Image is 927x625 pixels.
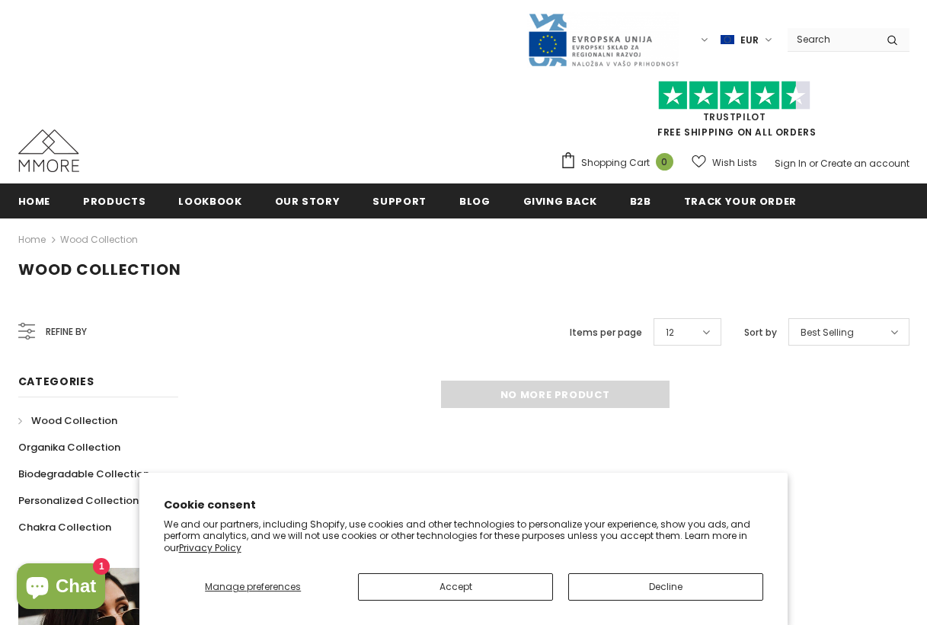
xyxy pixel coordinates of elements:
[459,183,491,218] a: Blog
[18,520,111,534] span: Chakra Collection
[568,573,763,601] button: Decline
[523,194,597,209] span: Giving back
[459,194,491,209] span: Blog
[18,374,94,389] span: Categories
[18,440,120,454] span: Organika Collection
[801,325,854,340] span: Best Selling
[684,194,797,209] span: Track your order
[178,183,241,218] a: Lookbook
[164,573,343,601] button: Manage preferences
[372,194,427,209] span: support
[83,194,145,209] span: Products
[18,194,51,209] span: Home
[18,487,139,514] a: Personalized Collection
[18,461,149,487] a: Biodegradable Collection
[775,157,807,170] a: Sign In
[31,413,117,428] span: Wood Collection
[692,149,757,176] a: Wish Lists
[18,129,79,172] img: MMORE Cases
[703,110,766,123] a: Trustpilot
[18,259,181,280] span: Wood Collection
[658,81,810,110] img: Trust Pilot Stars
[744,325,777,340] label: Sort by
[164,497,764,513] h2: Cookie consent
[630,194,651,209] span: B2B
[560,151,681,174] a: Shopping Cart 0
[18,493,139,508] span: Personalized Collection
[12,563,110,613] inbox-online-store-chat: Shopify online store chat
[656,153,673,171] span: 0
[18,467,149,481] span: Biodegradable Collection
[60,233,138,246] a: Wood Collection
[18,407,117,434] a: Wood Collection
[820,157,909,170] a: Create an account
[179,541,241,554] a: Privacy Policy
[788,28,875,50] input: Search Site
[523,183,597,218] a: Giving back
[46,324,87,340] span: Refine by
[581,155,650,171] span: Shopping Cart
[684,183,797,218] a: Track your order
[630,183,651,218] a: B2B
[275,183,340,218] a: Our Story
[372,183,427,218] a: support
[83,183,145,218] a: Products
[740,33,759,48] span: EUR
[527,12,679,68] img: Javni Razpis
[275,194,340,209] span: Our Story
[666,325,674,340] span: 12
[18,231,46,249] a: Home
[570,325,642,340] label: Items per page
[18,514,111,540] a: Chakra Collection
[527,33,679,46] a: Javni Razpis
[358,573,553,601] button: Accept
[560,88,909,139] span: FREE SHIPPING ON ALL ORDERS
[178,194,241,209] span: Lookbook
[205,580,301,593] span: Manage preferences
[18,434,120,461] a: Organika Collection
[18,183,51,218] a: Home
[809,157,818,170] span: or
[164,518,764,554] p: We and our partners, including Shopify, use cookies and other technologies to personalize your ex...
[712,155,757,171] span: Wish Lists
